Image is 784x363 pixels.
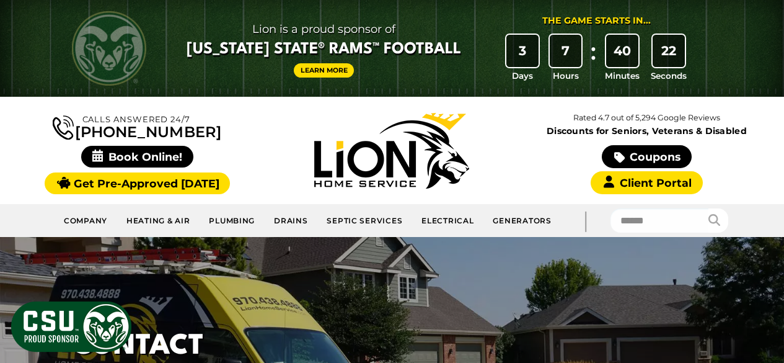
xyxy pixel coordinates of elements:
span: Seconds [651,69,687,82]
div: 40 [606,35,638,67]
a: Septic Services [317,209,412,232]
a: Drains [265,209,317,232]
div: : [587,35,599,83]
div: The Game Starts in... [542,14,651,28]
span: Lion is a proud sponsor of [187,19,461,39]
img: CSU Sponsor Badge [9,300,133,354]
a: Company [55,209,117,232]
img: CSU Rams logo [72,11,146,86]
span: Book Online! [81,146,193,168]
a: Electrical [412,209,483,232]
div: 7 [550,35,582,67]
span: [US_STATE] State® Rams™ Football [187,39,461,60]
a: Learn More [294,63,355,78]
a: [PHONE_NUMBER] [53,113,221,140]
p: Rated 4.7 out of 5,294 Google Reviews [519,111,774,125]
span: Discounts for Seniors, Veterans & Disabled [522,127,772,135]
div: 3 [506,35,539,67]
a: Get Pre-Approved [DATE] [45,173,230,194]
span: Days [512,69,533,82]
a: Heating & Air [117,209,200,232]
a: Coupons [602,145,691,168]
span: Hours [553,69,579,82]
div: 22 [653,35,685,67]
img: Lion Home Service [314,113,469,189]
div: | [561,204,610,237]
a: Client Portal [591,171,702,194]
a: Generators [483,209,560,232]
span: Minutes [605,69,640,82]
a: Plumbing [200,209,265,232]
